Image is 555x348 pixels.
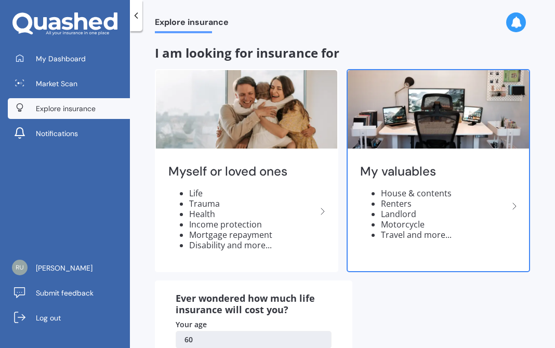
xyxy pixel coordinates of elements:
span: I am looking for insurance for [155,44,339,61]
li: Travel and more... [381,230,508,240]
li: Trauma [189,198,316,209]
span: [PERSON_NAME] [36,263,92,273]
a: My Dashboard [8,48,130,69]
li: Renters [381,198,508,209]
li: House & contents [381,188,508,198]
a: Submit feedback [8,283,130,303]
h2: My valuables [360,164,508,180]
li: Income protection [189,219,316,230]
span: Market Scan [36,78,77,89]
img: 9954e8c908c87ae5470872e9c08c4992 [12,260,28,275]
a: [PERSON_NAME] [8,258,130,278]
li: Disability and more... [189,240,316,250]
span: Explore insurance [36,103,96,114]
h2: Myself or loved ones [168,164,316,180]
div: Ever wondered how much life insurance will cost you? [176,293,332,315]
span: Notifications [36,128,78,139]
li: Health [189,209,316,219]
li: Mortgage repayment [189,230,316,240]
li: Motorcycle [381,219,508,230]
li: Landlord [381,209,508,219]
img: Myself or loved ones [156,70,337,149]
span: Explore insurance [155,17,229,31]
li: Life [189,188,316,198]
span: Submit feedback [36,288,94,298]
div: Your age [176,319,332,330]
a: Explore insurance [8,98,130,119]
a: Market Scan [8,73,130,94]
a: Log out [8,307,130,328]
img: My valuables [348,70,529,149]
span: Log out [36,313,61,323]
span: My Dashboard [36,53,86,64]
a: Notifications [8,123,130,144]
